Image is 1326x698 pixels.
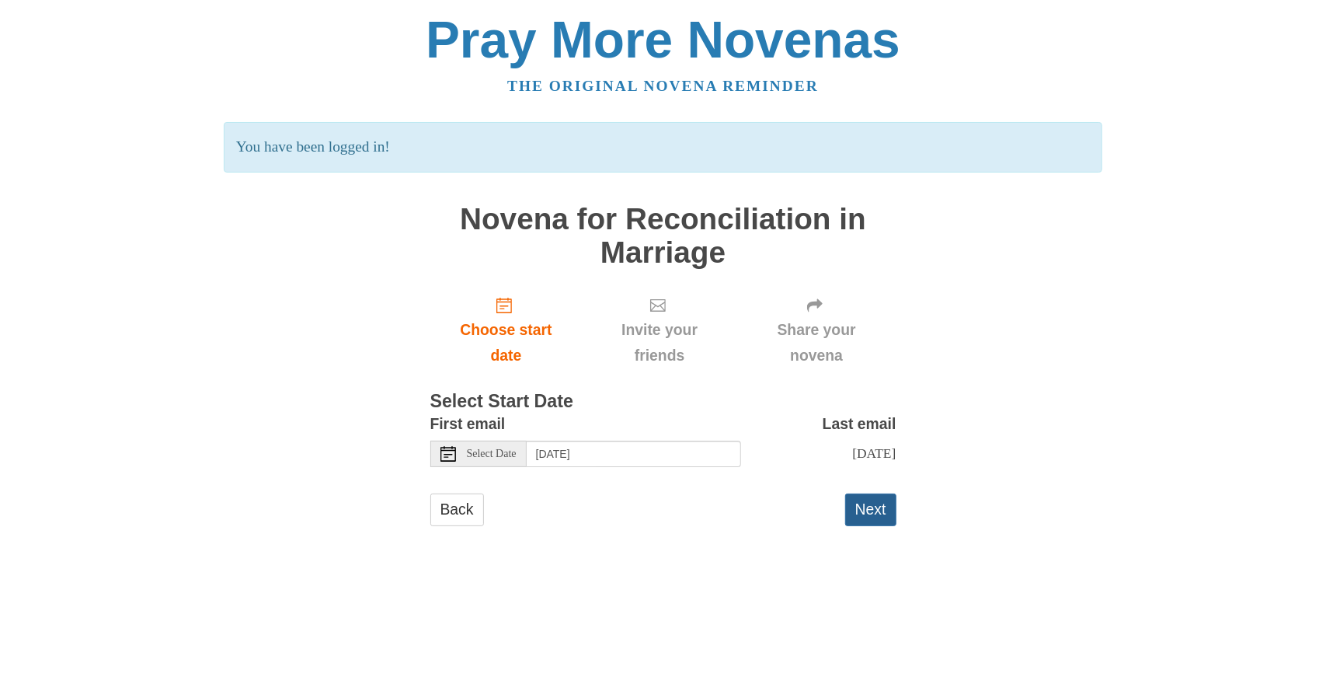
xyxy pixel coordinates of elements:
[823,411,896,437] label: Last email
[753,317,881,368] span: Share your novena
[467,448,517,459] span: Select Date
[446,317,567,368] span: Choose start date
[597,317,721,368] span: Invite your friends
[507,78,819,94] a: The original novena reminder
[224,122,1102,173] p: You have been logged in!
[430,411,506,437] label: First email
[737,284,896,377] div: Click "Next" to confirm your start date first.
[430,494,484,525] a: Back
[426,11,900,68] a: Pray More Novenas
[430,203,896,269] h1: Novena for Reconciliation in Marriage
[430,284,583,377] a: Choose start date
[852,445,896,461] span: [DATE]
[845,494,896,525] button: Next
[582,284,736,377] div: Click "Next" to confirm your start date first.
[430,392,896,412] h3: Select Start Date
